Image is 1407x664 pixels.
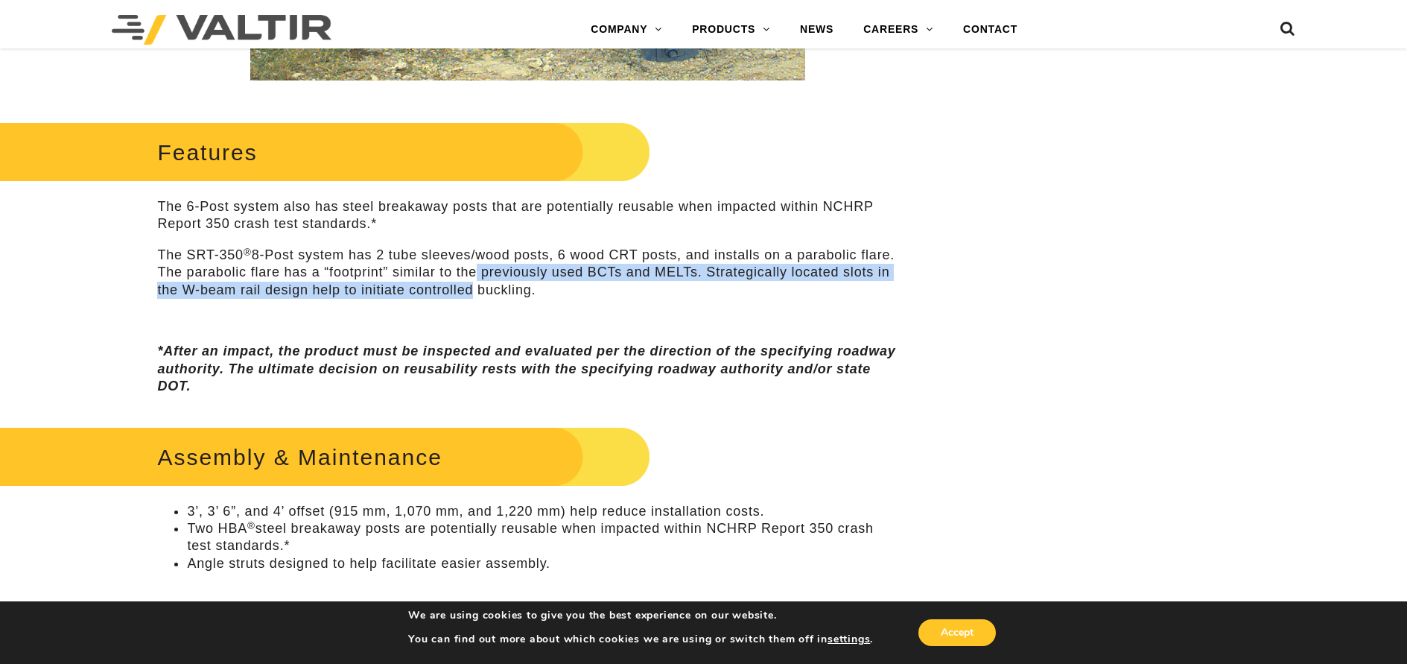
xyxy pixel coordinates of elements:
a: PRODUCTS [677,15,785,45]
button: settings [828,633,870,646]
a: NEWS [785,15,848,45]
p: The SRT-350 8-Post system has 2 tube sleeves/wood posts, 6 wood CRT posts, and installs on a para... [157,247,898,299]
p: The 6-Post system also has steel breakaway posts that are potentially reusable when impacted with... [157,198,898,233]
li: 3’, 3’ 6”, and 4’ offset (915 mm, 1,070 mm, and 1,220 mm) help reduce installation costs. [187,503,898,520]
sup: ® [244,247,252,258]
img: Valtir [112,15,331,45]
p: You can find out more about which cookies we are using or switch them off in . [408,633,873,646]
p: We are using cookies to give you the best experience on our website. [408,609,873,622]
a: CAREERS [848,15,948,45]
a: COMPANY [576,15,677,45]
button: Accept [918,619,996,646]
em: *After an impact, the product must be inspected and evaluated per the direction of the specifying... [157,344,895,393]
li: Two HBA steel breakaway posts are potentially reusable when impacted within NCHRP Report 350 cras... [187,520,898,555]
sup: ® [247,520,255,531]
li: Angle struts designed to help facilitate easier assembly. [187,555,898,572]
a: CONTACT [948,15,1032,45]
